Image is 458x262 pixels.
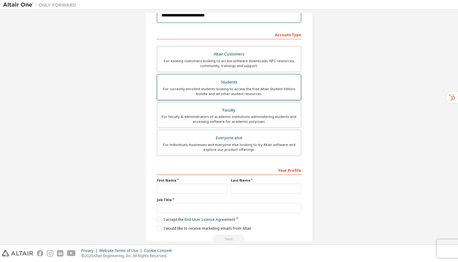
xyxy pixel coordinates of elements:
div: Faculty [161,106,297,115]
div: For individuals, businesses and everyone else looking to try Altair software and explore our prod... [161,142,297,152]
label: Job Title [157,197,301,202]
img: linkedin.svg [57,250,63,257]
div: Read and acccept EULA to continue [157,235,301,244]
div: Account Type [157,30,301,39]
div: For existing customers looking to access software downloads, HPC resources, community, trainings ... [161,58,297,68]
div: Students [161,78,297,87]
img: instagram.svg [47,250,53,257]
div: Privacy [81,248,99,253]
img: Altair One [3,2,79,8]
p: © 2025 Altair Engineering, Inc. All Rights Reserved. [81,253,175,258]
div: For faculty & administrators of academic institutions administering students and accessing softwa... [161,114,297,124]
img: altair_logo.svg [2,250,33,257]
div: For currently enrolled students looking to access the free Altair Student Edition bundle and all ... [161,87,297,96]
label: First Name [157,178,227,183]
div: Your Profile [157,165,301,175]
label: I accept the [157,217,235,222]
div: Everyone else [161,134,297,142]
label: I would like to receive marketing emails from Altair [157,226,252,231]
img: facebook.svg [37,250,43,257]
div: Website Terms of Use [99,248,144,253]
label: Last Name [231,178,301,183]
a: End-User License Agreement [185,217,235,222]
div: Altair Customers [161,50,297,58]
img: youtube.svg [67,250,76,257]
div: Cookie Consent [144,248,175,253]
